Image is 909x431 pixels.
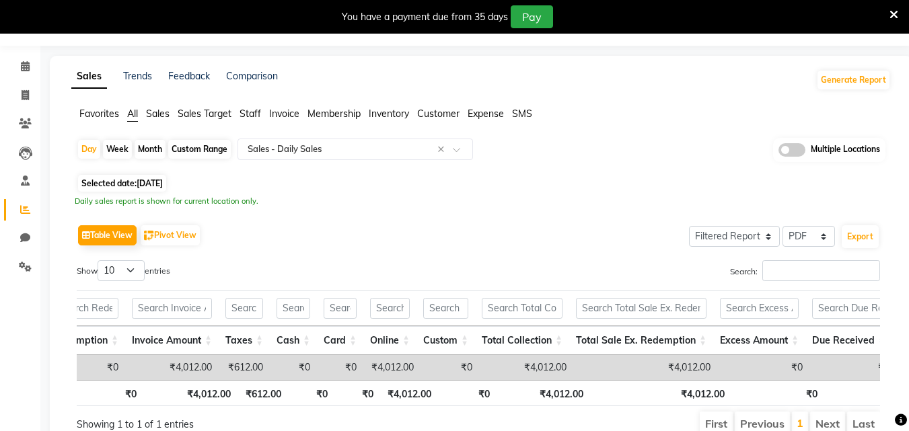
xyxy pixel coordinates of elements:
span: Sales Target [178,108,231,120]
span: Selected date: [78,175,166,192]
th: Card: activate to sort column ascending [317,326,363,355]
th: ₹4,012.00 [590,380,731,406]
td: ₹0 [717,355,809,380]
th: Redemption: activate to sort column ascending [46,326,125,355]
img: pivot.png [144,231,154,241]
label: Show entries [77,260,170,281]
td: ₹0 [809,355,896,380]
span: Invoice [269,108,299,120]
input: Search Card [324,298,357,319]
th: Online: activate to sort column ascending [363,326,416,355]
div: Daily sales report is shown for current location only. [75,196,887,207]
input: Search Taxes [225,298,263,319]
th: ₹4,012.00 [497,380,590,406]
td: ₹4,012.00 [479,355,573,380]
th: Invoice Amount: activate to sort column ascending [125,326,219,355]
div: Custom Range [168,140,231,159]
span: Membership [307,108,361,120]
input: Search Total Sale Ex. Redemption [576,298,706,319]
input: Search Due Received [812,298,885,319]
th: ₹0 [288,380,335,406]
input: Search Cash [277,298,310,319]
td: ₹0 [46,355,125,380]
th: ₹4,012.00 [143,380,238,406]
th: ₹0 [731,380,824,406]
td: ₹0 [317,355,363,380]
a: Comparison [226,70,278,82]
span: Multiple Locations [811,143,880,157]
div: Month [135,140,166,159]
th: ₹4,012.00 [380,380,438,406]
span: Inventory [369,108,409,120]
span: Sales [146,108,170,120]
span: Staff [240,108,261,120]
td: ₹4,012.00 [125,355,219,380]
input: Search Redemption [52,298,118,319]
th: ₹0 [438,380,497,406]
td: ₹4,012.00 [573,355,717,380]
a: 1 [797,416,803,430]
td: ₹0 [421,355,479,380]
td: ₹612.00 [219,355,270,380]
input: Search: [762,260,880,281]
button: Pay [511,5,553,28]
a: Feedback [168,70,210,82]
a: Sales [71,65,107,89]
th: ₹0 [824,380,909,406]
button: Export [842,225,879,248]
button: Pivot View [141,225,200,245]
th: Taxes: activate to sort column ascending [219,326,270,355]
div: Day [78,140,100,159]
span: [DATE] [137,178,163,188]
span: Expense [468,108,504,120]
a: Trends [123,70,152,82]
th: ₹612.00 [238,380,287,406]
span: Favorites [79,108,119,120]
th: Cash: activate to sort column ascending [270,326,317,355]
div: Week [103,140,132,159]
input: Search Excess Amount [720,298,799,319]
th: ₹0 [65,380,144,406]
label: Search: [730,260,880,281]
span: SMS [512,108,532,120]
input: Search Total Collection [482,298,562,319]
td: ₹0 [270,355,317,380]
input: Search Online [370,298,410,319]
select: Showentries [98,260,145,281]
span: All [127,108,138,120]
span: Clear all [437,143,449,157]
th: Total Collection: activate to sort column ascending [475,326,569,355]
input: Search Custom [423,298,468,319]
th: Due Received: activate to sort column ascending [805,326,892,355]
th: ₹0 [334,380,380,406]
th: Custom: activate to sort column ascending [416,326,475,355]
div: You have a payment due from 35 days [342,10,508,24]
button: Generate Report [817,71,889,89]
th: Total Sale Ex. Redemption: activate to sort column ascending [569,326,713,355]
td: ₹4,012.00 [363,355,421,380]
button: Table View [78,225,137,245]
th: Excess Amount: activate to sort column ascending [713,326,805,355]
input: Search Invoice Amount [132,298,212,319]
span: Customer [417,108,460,120]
